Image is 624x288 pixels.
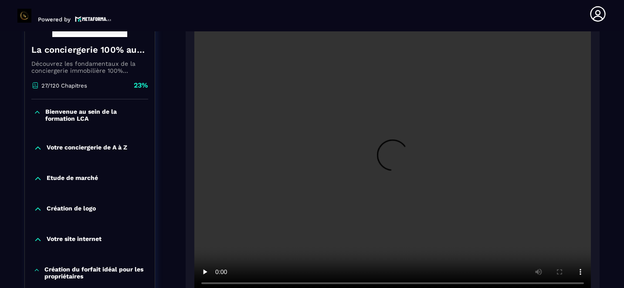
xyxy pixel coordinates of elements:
[75,15,112,23] img: logo
[41,82,87,89] p: 27/120 Chapitres
[47,235,102,244] p: Votre site internet
[17,9,31,23] img: logo-branding
[44,266,146,280] p: Création du forfait idéal pour les propriétaires
[134,81,148,90] p: 23%
[31,44,148,56] h4: La conciergerie 100% automatisée
[31,60,148,74] p: Découvrez les fondamentaux de la conciergerie immobilière 100% automatisée. Cette formation est c...
[45,108,146,122] p: Bienvenue au sein de la formation LCA
[47,205,96,213] p: Création de logo
[38,16,71,23] p: Powered by
[47,144,127,152] p: Votre conciergerie de A à Z
[47,174,98,183] p: Etude de marché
